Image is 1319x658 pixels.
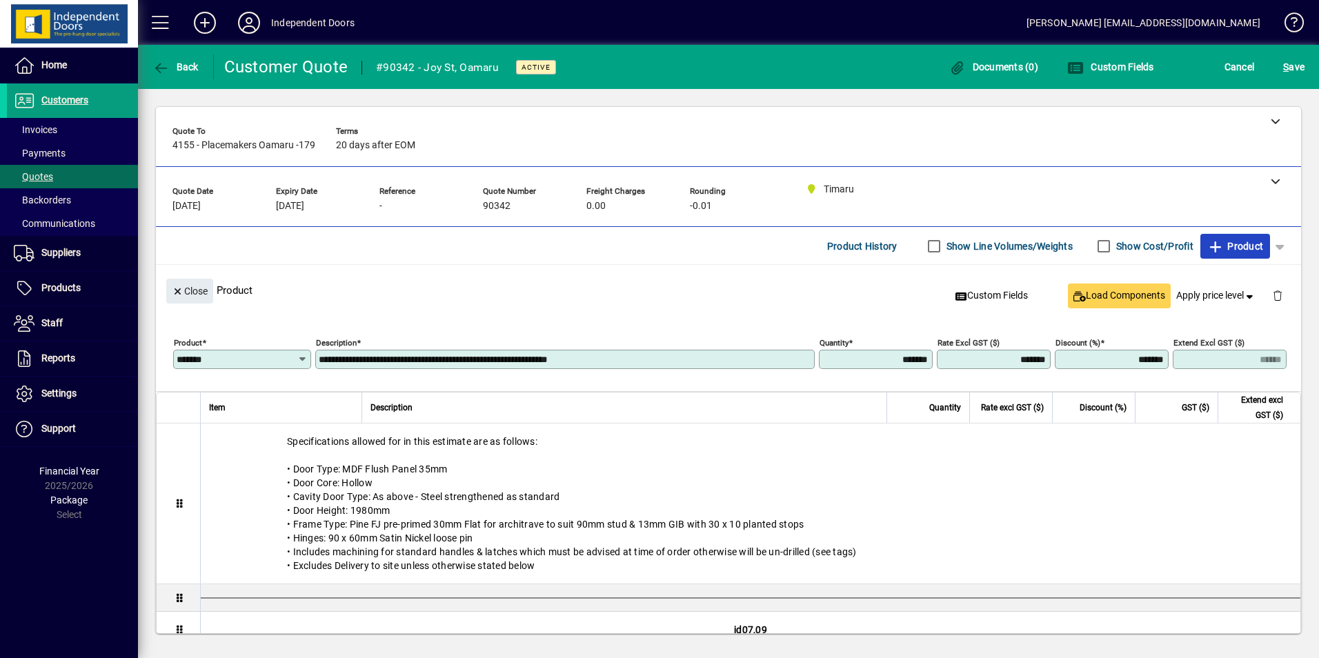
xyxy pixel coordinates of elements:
[1261,289,1294,301] app-page-header-button: Delete
[183,10,227,35] button: Add
[820,338,849,348] mat-label: Quantity
[955,288,1029,303] span: Custom Fields
[827,235,897,257] span: Product History
[1176,288,1256,303] span: Apply price level
[938,338,1000,348] mat-label: Rate excl GST ($)
[50,495,88,506] span: Package
[7,306,138,341] a: Staff
[945,54,1042,79] button: Documents (0)
[174,338,202,348] mat-label: Product
[41,317,63,328] span: Staff
[41,247,81,258] span: Suppliers
[149,54,202,79] button: Back
[1261,279,1294,312] button: Delete
[944,239,1073,253] label: Show Line Volumes/Weights
[14,195,71,206] span: Backorders
[14,124,57,135] span: Invoices
[39,466,99,477] span: Financial Year
[41,352,75,363] span: Reports
[379,201,382,212] span: -
[271,12,355,34] div: Independent Doors
[172,140,315,151] span: 4155 - Placemakers Oamaru -179
[1080,400,1127,415] span: Discount (%)
[7,412,138,446] a: Support
[1207,235,1263,257] span: Product
[1055,338,1100,348] mat-label: Discount (%)
[1171,283,1262,308] button: Apply price level
[1283,61,1289,72] span: S
[14,148,66,159] span: Payments
[14,171,53,182] span: Quotes
[522,63,551,72] span: Active
[224,56,348,78] div: Customer Quote
[7,118,138,141] a: Invoices
[1200,234,1270,259] button: Product
[172,201,201,212] span: [DATE]
[336,140,415,151] span: 20 days after EOM
[41,388,77,399] span: Settings
[209,400,226,415] span: Item
[1173,338,1244,348] mat-label: Extend excl GST ($)
[1064,54,1158,79] button: Custom Fields
[1224,56,1255,78] span: Cancel
[1283,56,1305,78] span: ave
[316,338,357,348] mat-label: Description
[1274,3,1302,48] a: Knowledge Base
[41,423,76,434] span: Support
[7,377,138,411] a: Settings
[152,61,199,72] span: Back
[201,423,1300,584] div: Specifications allowed for in this estimate are as follows: • Door Type: MDF Flush Panel 35mm • D...
[1227,392,1283,423] span: Extend excl GST ($)
[138,54,214,79] app-page-header-button: Back
[41,282,81,293] span: Products
[586,201,606,212] span: 0.00
[822,234,903,259] button: Product History
[166,279,213,303] button: Close
[7,271,138,306] a: Products
[1221,54,1258,79] button: Cancel
[1067,61,1154,72] span: Custom Fields
[1027,12,1260,34] div: [PERSON_NAME] [EMAIL_ADDRESS][DOMAIN_NAME]
[950,283,1034,308] button: Custom Fields
[370,400,413,415] span: Description
[156,265,1301,315] div: Product
[483,201,510,212] span: 90342
[1182,400,1209,415] span: GST ($)
[1068,283,1171,308] button: Load Components
[201,612,1300,648] div: id07,09
[1280,54,1308,79] button: Save
[163,284,217,297] app-page-header-button: Close
[7,165,138,188] a: Quotes
[7,48,138,83] a: Home
[7,341,138,376] a: Reports
[376,57,499,79] div: #90342 - Joy St, Oamaru
[276,201,304,212] span: [DATE]
[172,280,208,303] span: Close
[41,59,67,70] span: Home
[929,400,961,415] span: Quantity
[981,400,1044,415] span: Rate excl GST ($)
[7,188,138,212] a: Backorders
[7,236,138,270] a: Suppliers
[41,94,88,106] span: Customers
[14,218,95,229] span: Communications
[7,212,138,235] a: Communications
[227,10,271,35] button: Profile
[690,201,712,212] span: -0.01
[1073,288,1165,303] span: Load Components
[7,141,138,165] a: Payments
[949,61,1038,72] span: Documents (0)
[1113,239,1193,253] label: Show Cost/Profit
